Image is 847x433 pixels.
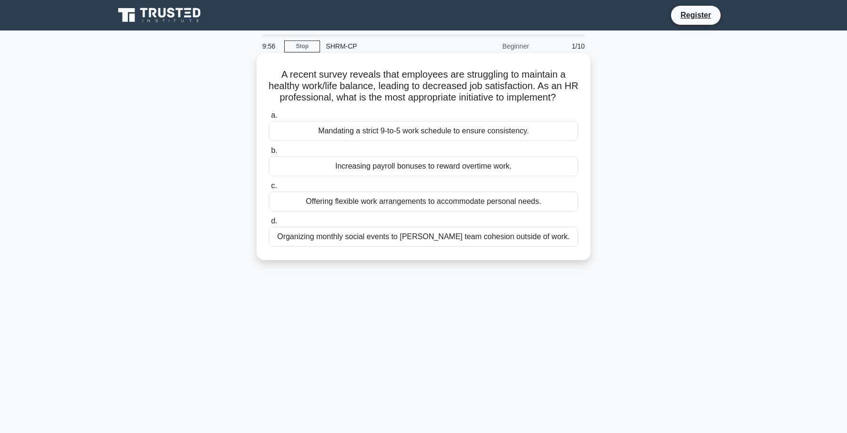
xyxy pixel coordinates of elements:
[535,37,590,56] div: 1/10
[269,156,578,176] div: Increasing payroll bonuses to reward overtime work.
[269,191,578,211] div: Offering flexible work arrangements to accommodate personal needs.
[268,69,579,104] h5: A recent survey reveals that employees are struggling to maintain a healthy work/life balance, le...
[271,111,277,119] span: a.
[257,37,284,56] div: 9:56
[271,146,277,154] span: b.
[271,217,277,225] span: d.
[269,121,578,141] div: Mandating a strict 9-to-5 work schedule to ensure consistency.
[284,40,320,52] a: Stop
[320,37,451,56] div: SHRM-CP
[675,9,717,21] a: Register
[451,37,535,56] div: Beginner
[269,227,578,247] div: Organizing monthly social events to [PERSON_NAME] team cohesion outside of work.
[271,181,277,190] span: c.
